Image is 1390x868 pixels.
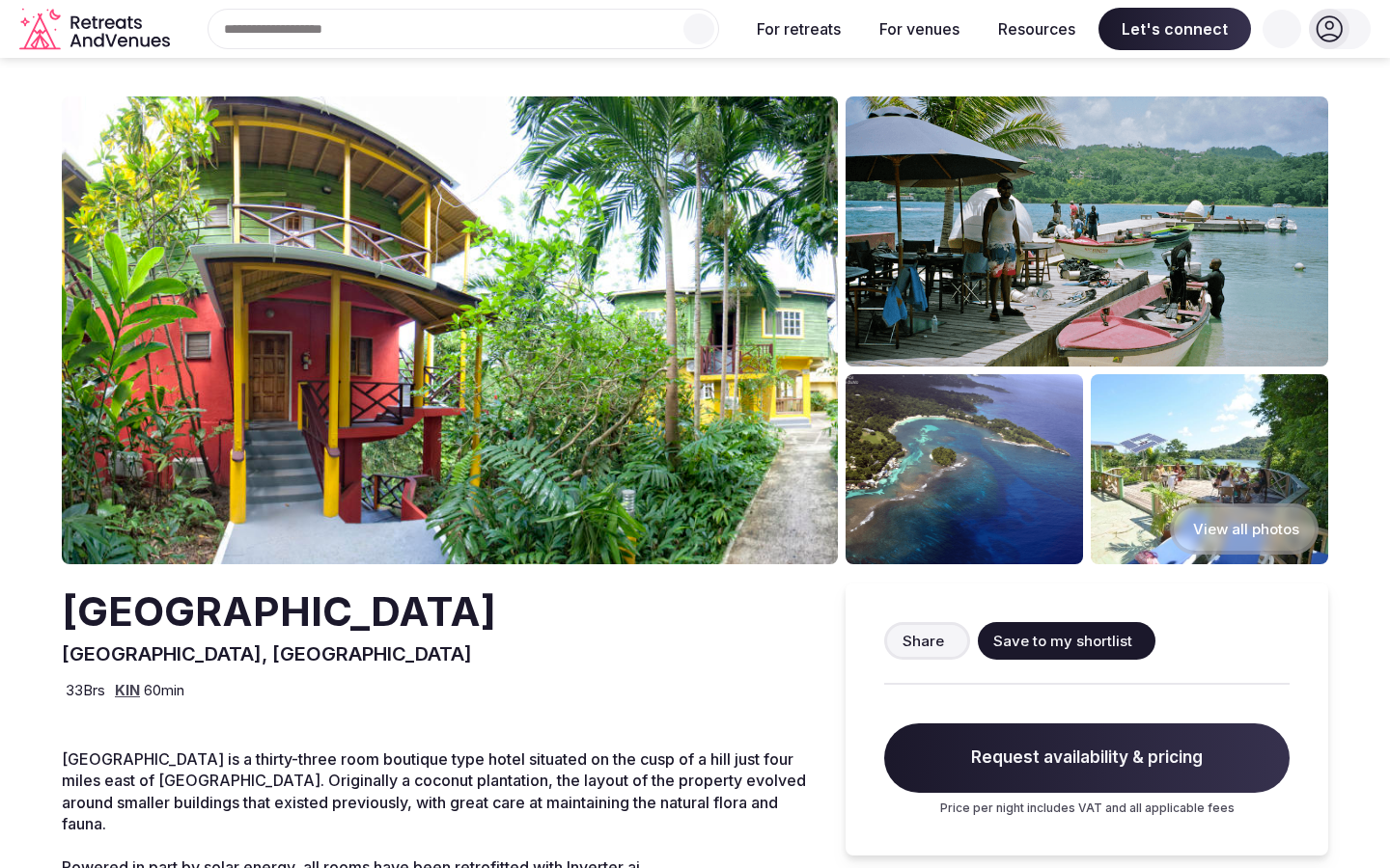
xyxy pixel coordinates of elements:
[884,800,1290,817] p: Price per night includes VAT and all applicable fees
[983,8,1091,50] button: Resources
[144,680,184,700] span: 60 min
[62,642,472,665] span: [GEOGRAPHIC_DATA], [GEOGRAPHIC_DATA]
[846,374,1083,564] img: Venue gallery photo
[19,8,174,51] a: Visit the homepage
[993,631,1132,651] span: Save to my shortlist
[978,622,1155,660] button: Save to my shortlist
[19,8,174,51] svg: Retreats and Venues company logo
[62,96,838,564] img: Venue cover photo
[1091,374,1328,564] img: Venue gallery photo
[1098,8,1251,50] span: Let's connect
[66,680,105,700] span: 33 Brs
[864,8,975,50] button: For venues
[884,622,970,660] button: Share
[846,96,1328,366] img: Venue gallery photo
[62,583,496,640] h2: [GEOGRAPHIC_DATA]
[115,681,140,699] a: KIN
[741,8,856,50] button: For retreats
[1170,503,1319,555] button: View all photos
[884,723,1290,793] span: Request availability & pricing
[903,631,944,651] span: Share
[62,749,806,833] span: [GEOGRAPHIC_DATA] is a thirty-three room boutique type hotel situated on the cusp of a hill just ...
